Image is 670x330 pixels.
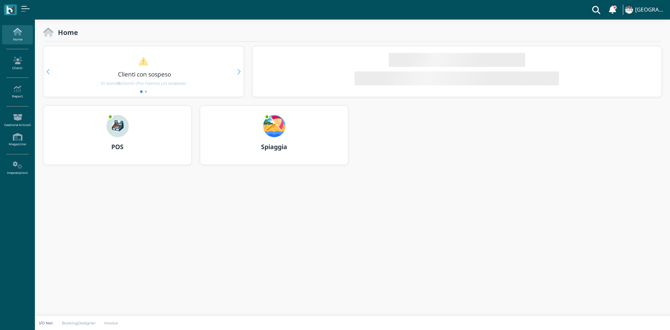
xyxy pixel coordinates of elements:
b: POS [111,142,124,151]
a: ... [GEOGRAPHIC_DATA] [624,1,666,18]
a: Gestione Articoli [2,111,32,130]
div: 1 / 2 [44,46,244,97]
h2: Home [53,29,78,36]
img: ... [263,115,285,137]
b: Spiaggia [261,142,287,151]
a: Magazzino [2,130,32,149]
div: Previous slide [46,69,50,74]
img: logo [6,6,14,14]
iframe: Help widget launcher [620,308,664,324]
a: Clienti [2,54,32,73]
a: Home [2,25,32,44]
img: ... [625,6,633,14]
a: Impostazioni [2,159,32,178]
b: 6 [117,81,120,86]
span: Vi sono clienti che hanno un sospeso [101,80,186,87]
a: ... POS [43,105,192,173]
div: Next slide [237,69,240,74]
h4: [GEOGRAPHIC_DATA] [635,7,666,13]
img: ... [106,115,129,137]
a: Clienti con sospeso Vi sono6clienti che hanno un sospeso [57,57,230,87]
a: ... Spiaggia [200,105,348,173]
a: Report [2,82,32,102]
h3: Clienti con sospeso [58,71,231,78]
